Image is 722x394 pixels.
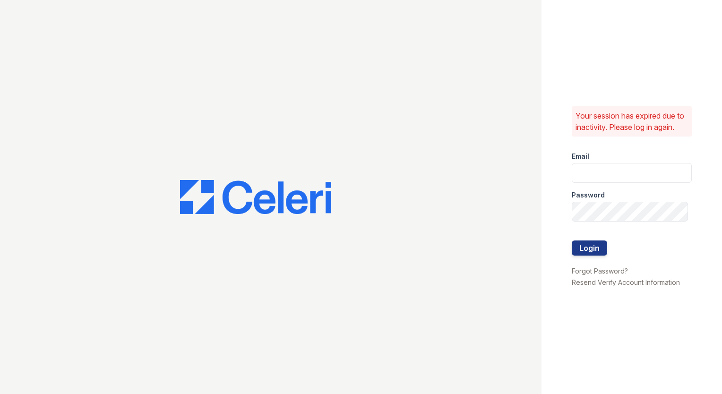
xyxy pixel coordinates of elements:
a: Forgot Password? [572,267,628,275]
label: Password [572,190,605,200]
label: Email [572,152,589,161]
img: CE_Logo_Blue-a8612792a0a2168367f1c8372b55b34899dd931a85d93a1a3d3e32e68fde9ad4.png [180,180,331,214]
button: Login [572,240,607,256]
p: Your session has expired due to inactivity. Please log in again. [576,110,688,133]
a: Resend Verify Account Information [572,278,680,286]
